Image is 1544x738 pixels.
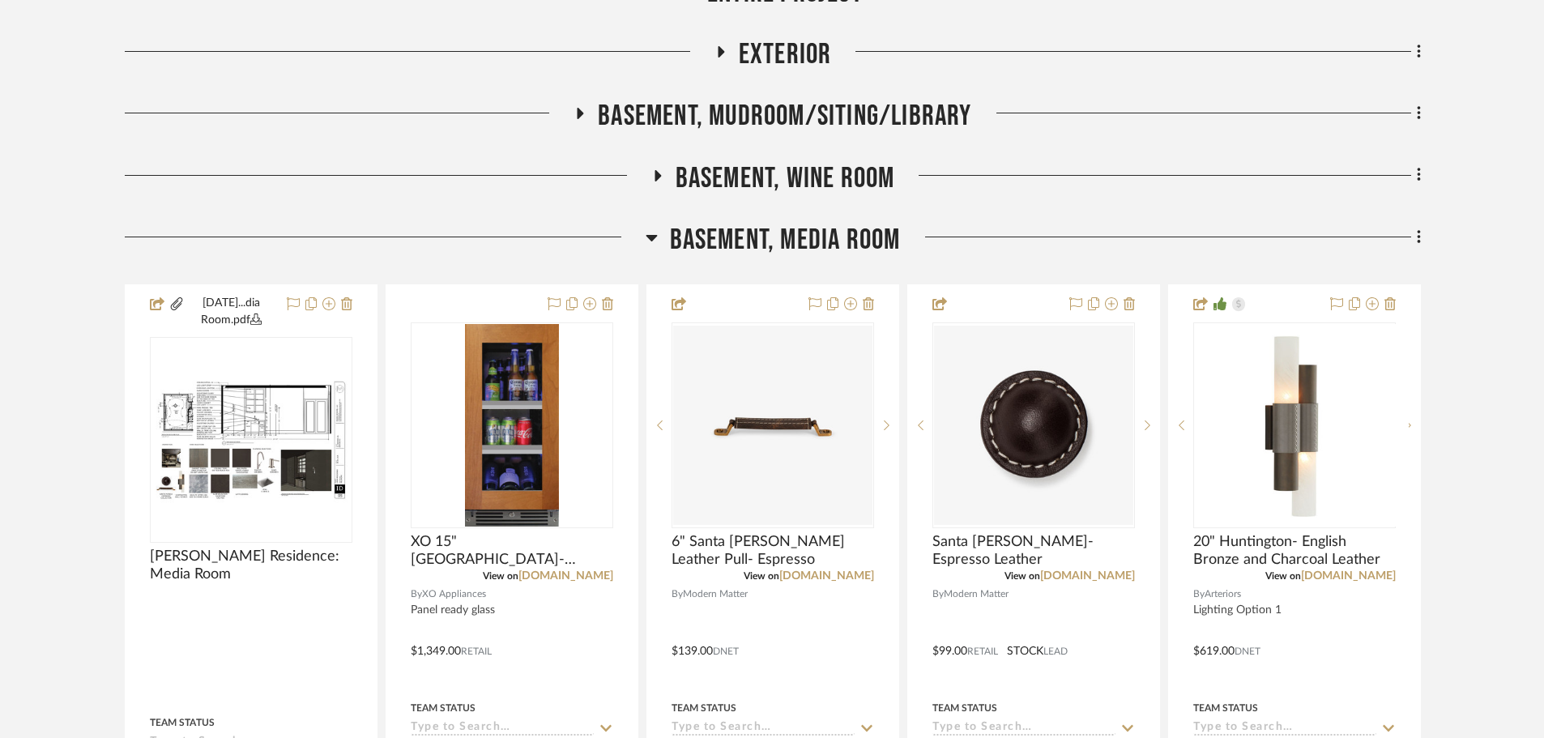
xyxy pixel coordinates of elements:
span: 20" Huntington- English Bronze and Charcoal Leather [1193,533,1396,569]
input: Type to Search… [672,721,855,736]
div: Team Status [672,701,736,715]
input: Type to Search… [1193,721,1376,736]
input: Type to Search… [411,721,594,736]
span: Modern Matter [944,587,1009,602]
span: Basement, Mudroom/Siting/Library [598,99,971,134]
img: 20" Huntington- English Bronze and Charcoal Leather [1195,326,1394,525]
a: [DOMAIN_NAME] [518,570,613,582]
span: [PERSON_NAME] Residence: Media Room [150,548,352,583]
a: [DOMAIN_NAME] [1301,570,1396,582]
button: [DATE]...dia Room.pdf [185,295,277,329]
img: Santa Monica- Espresso Leather [934,326,1133,525]
span: Modern Matter [683,587,748,602]
span: By [1193,587,1205,602]
span: Basement, Wine Room [676,161,895,196]
span: 6" Santa [PERSON_NAME] Leather Pull- Espresso [672,533,874,569]
span: Arteriors [1205,587,1241,602]
a: [DOMAIN_NAME] [779,570,874,582]
span: View on [1265,571,1301,581]
span: View on [483,571,518,581]
span: XO 15" [GEOGRAPHIC_DATA]- XOU15BCGOR [411,533,613,569]
span: By [932,587,944,602]
span: Exterior [739,37,832,72]
span: View on [744,571,779,581]
div: Team Status [1193,701,1258,715]
span: XO Appliances [422,587,486,602]
span: Basement, Media Room [670,223,901,258]
img: 6" Santa Monica Leather Pull- Espresso [673,326,872,525]
img: XO 15" Beverage Center- XOU15BCGOR [465,324,559,527]
div: Team Status [932,701,997,715]
span: By [411,587,422,602]
input: Type to Search… [932,721,1115,736]
img: Linck Residence: Media Room [151,376,351,505]
div: Team Status [411,701,476,715]
div: Team Status [150,715,215,730]
div: 0 [672,323,873,527]
span: Santa [PERSON_NAME]- Espresso Leather [932,533,1135,569]
span: By [672,587,683,602]
a: [DOMAIN_NAME] [1040,570,1135,582]
div: 0 [933,323,1134,527]
span: View on [1004,571,1040,581]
